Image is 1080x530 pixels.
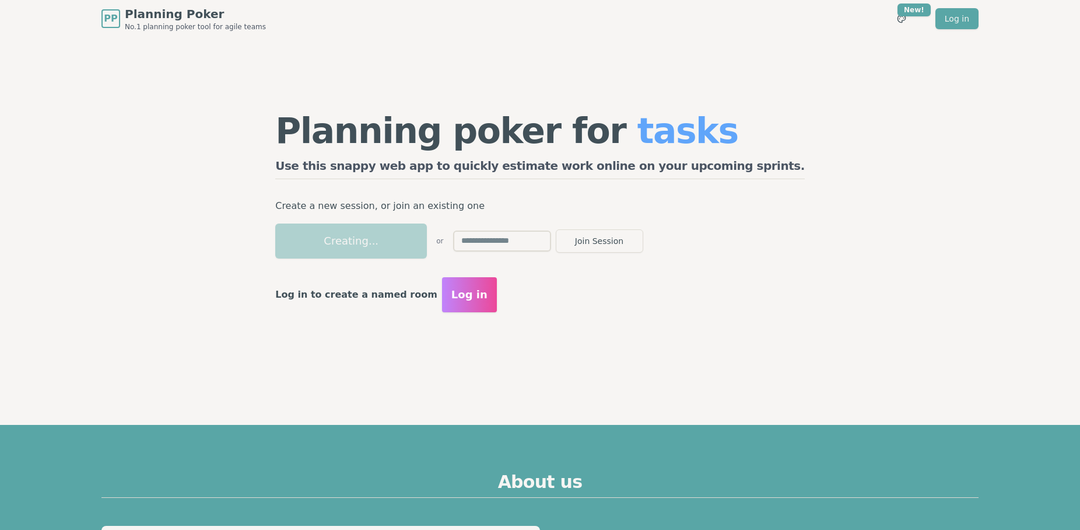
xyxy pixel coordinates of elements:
span: or [436,236,443,246]
button: New! [891,8,912,29]
h2: Use this snappy web app to quickly estimate work online on your upcoming sprints. [275,158,805,179]
span: Log in [451,287,488,303]
div: New! [897,4,931,16]
button: Join Session [556,229,643,253]
p: Log in to create a named room [275,287,437,303]
button: Log in [442,277,497,312]
p: Create a new session, or join an existing one [275,198,805,214]
span: tasks [637,110,738,151]
h2: About us [101,472,979,498]
span: PP [104,12,117,26]
a: PPPlanning PokerNo.1 planning poker tool for agile teams [101,6,266,32]
h1: Planning poker for [275,113,805,148]
span: Planning Poker [125,6,266,22]
span: No.1 planning poker tool for agile teams [125,22,266,32]
a: Log in [935,8,979,29]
